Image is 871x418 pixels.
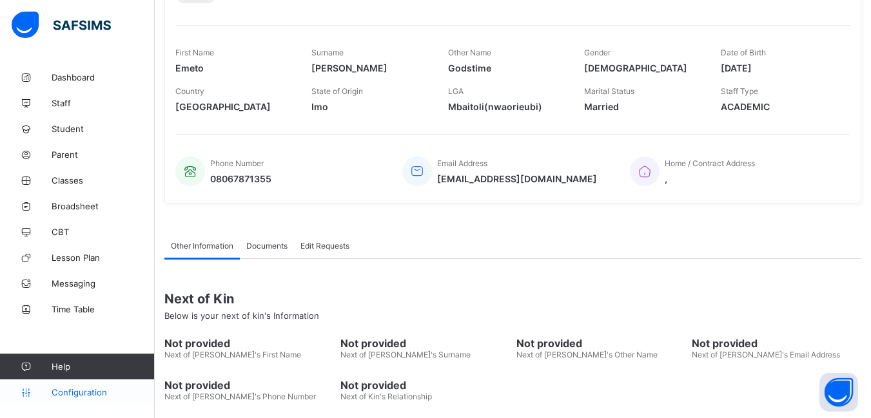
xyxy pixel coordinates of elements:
[52,72,155,82] span: Dashboard
[52,124,155,134] span: Student
[164,337,334,350] span: Not provided
[448,62,565,73] span: Godstime
[300,241,349,251] span: Edit Requests
[210,173,271,184] span: 08067871355
[584,101,701,112] span: Married
[175,101,292,112] span: [GEOGRAPHIC_DATA]
[692,350,840,359] span: Next of [PERSON_NAME]'s Email Address
[52,278,155,289] span: Messaging
[52,387,154,397] span: Configuration
[819,373,858,412] button: Open asap
[692,337,861,350] span: Not provided
[175,62,292,73] span: Emeto
[164,310,319,321] span: Below is your next of kin's Information
[164,379,334,392] span: Not provided
[516,337,686,350] span: Not provided
[175,86,204,96] span: Country
[311,101,428,112] span: Imo
[340,337,510,350] span: Not provided
[516,350,658,359] span: Next of [PERSON_NAME]'s Other Name
[52,252,155,263] span: Lesson Plan
[584,86,634,96] span: Marital Status
[52,98,155,108] span: Staff
[52,361,154,372] span: Help
[175,48,214,57] span: First Name
[721,86,758,96] span: Staff Type
[665,158,755,168] span: Home / Contract Address
[437,158,487,168] span: Email Address
[52,227,155,237] span: CBT
[311,62,428,73] span: [PERSON_NAME]
[164,350,301,359] span: Next of [PERSON_NAME]'s First Name
[584,48,611,57] span: Gender
[311,86,363,96] span: State of Origin
[448,48,491,57] span: Other Name
[721,101,837,112] span: ACADEMIC
[171,241,233,251] span: Other Information
[164,392,316,401] span: Next of [PERSON_NAME]'s Phone Number
[448,101,565,112] span: Mbaitoli(nwaorieubi)
[340,379,510,392] span: Not provided
[665,173,755,184] span: ,
[437,173,597,184] span: [EMAIL_ADDRESS][DOMAIN_NAME]
[721,62,837,73] span: [DATE]
[12,12,111,39] img: safsims
[721,48,766,57] span: Date of Birth
[164,291,861,307] span: Next of Kin
[246,241,288,251] span: Documents
[340,350,471,359] span: Next of [PERSON_NAME]'s Surname
[448,86,464,96] span: LGA
[340,392,432,401] span: Next of Kin's Relationship
[210,158,264,168] span: Phone Number
[52,201,155,211] span: Broadsheet
[584,62,701,73] span: [DEMOGRAPHIC_DATA]
[311,48,344,57] span: Surname
[52,175,155,185] span: Classes
[52,149,155,160] span: Parent
[52,304,155,314] span: Time Table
